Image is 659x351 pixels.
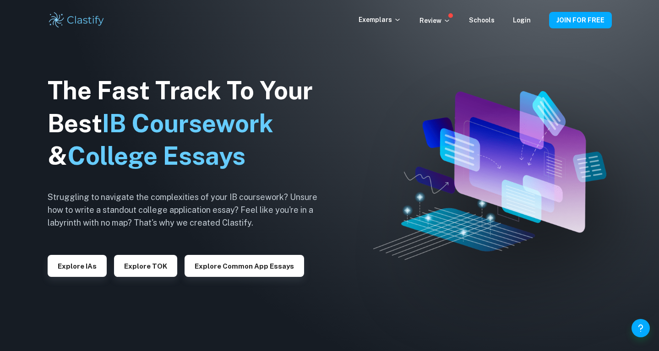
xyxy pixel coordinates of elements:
[67,141,245,170] span: College Essays
[513,16,531,24] a: Login
[48,74,332,173] h1: The Fast Track To Your Best &
[185,255,304,277] button: Explore Common App essays
[373,91,606,259] img: Clastify hero
[185,261,304,270] a: Explore Common App essays
[359,15,401,25] p: Exemplars
[114,261,177,270] a: Explore TOK
[549,12,612,28] button: JOIN FOR FREE
[48,255,107,277] button: Explore IAs
[48,191,332,229] h6: Struggling to navigate the complexities of your IB coursework? Unsure how to write a standout col...
[102,109,273,138] span: IB Coursework
[469,16,495,24] a: Schools
[48,261,107,270] a: Explore IAs
[632,319,650,337] button: Help and Feedback
[419,16,451,26] p: Review
[114,255,177,277] button: Explore TOK
[48,11,106,29] img: Clastify logo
